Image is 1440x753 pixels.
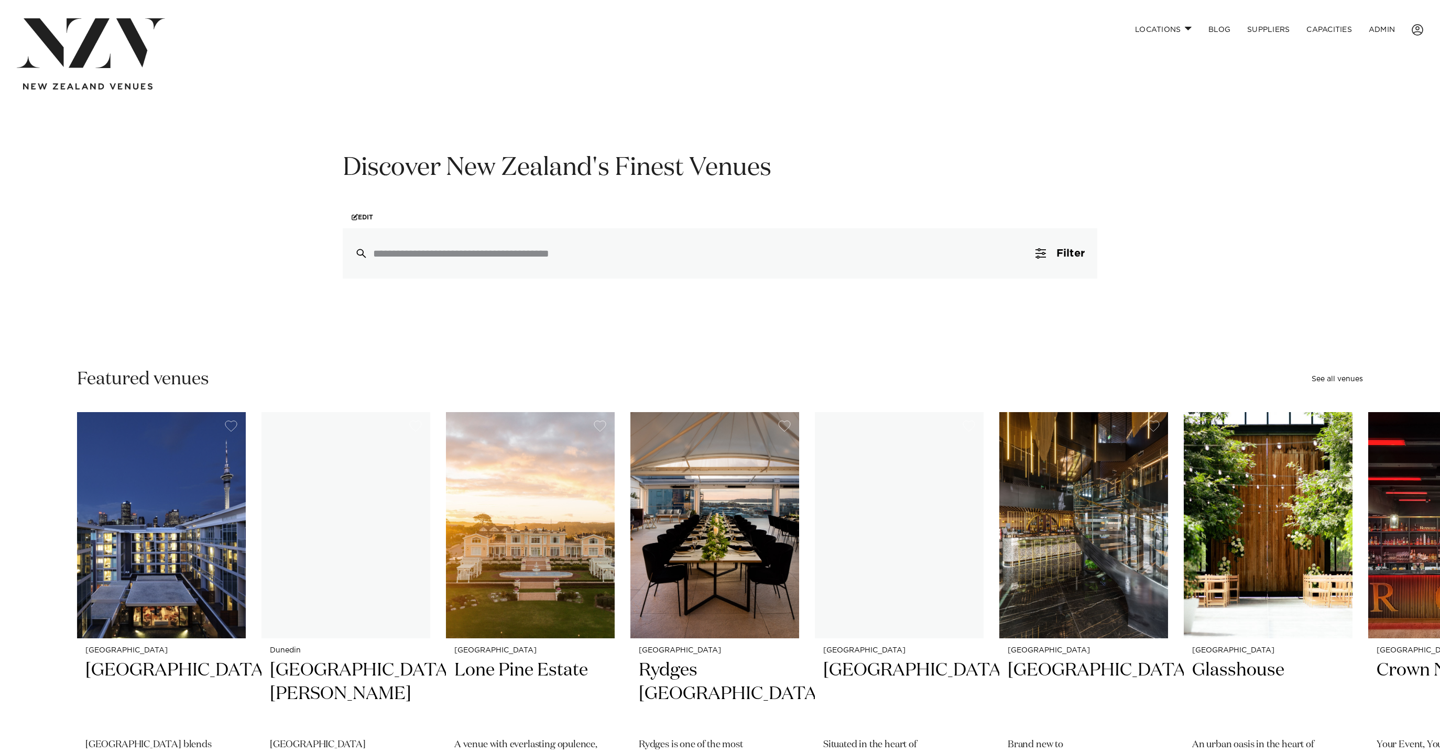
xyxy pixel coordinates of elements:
[343,206,382,228] a: Edit
[1239,18,1298,41] a: SUPPLIERS
[1056,248,1085,259] span: Filter
[23,83,152,90] img: new-zealand-venues-text.png
[343,152,1097,185] h1: Discover New Zealand's Finest Venues
[1192,647,1344,655] small: [GEOGRAPHIC_DATA]
[1298,18,1360,41] a: Capacities
[270,647,422,655] small: Dunedin
[17,18,165,68] img: nzv-logo.png
[823,659,975,729] h2: [GEOGRAPHIC_DATA]
[85,647,237,655] small: [GEOGRAPHIC_DATA]
[1023,228,1097,279] button: Filter
[85,659,237,729] h2: [GEOGRAPHIC_DATA]
[270,659,422,729] h2: [GEOGRAPHIC_DATA][PERSON_NAME]
[639,647,791,655] small: [GEOGRAPHIC_DATA]
[1192,659,1344,729] h2: Glasshouse
[823,647,975,655] small: [GEOGRAPHIC_DATA]
[77,368,209,391] h2: Featured venues
[454,647,606,655] small: [GEOGRAPHIC_DATA]
[639,659,791,729] h2: Rydges [GEOGRAPHIC_DATA]
[454,659,606,729] h2: Lone Pine Estate
[1008,659,1160,729] h2: [GEOGRAPHIC_DATA]
[77,412,246,638] img: Sofitel Auckland Viaduct Harbour hotel venue
[1127,18,1200,41] a: Locations
[1360,18,1403,41] a: ADMIN
[1200,18,1239,41] a: BLOG
[1008,647,1160,655] small: [GEOGRAPHIC_DATA]
[1312,375,1363,383] a: See all venues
